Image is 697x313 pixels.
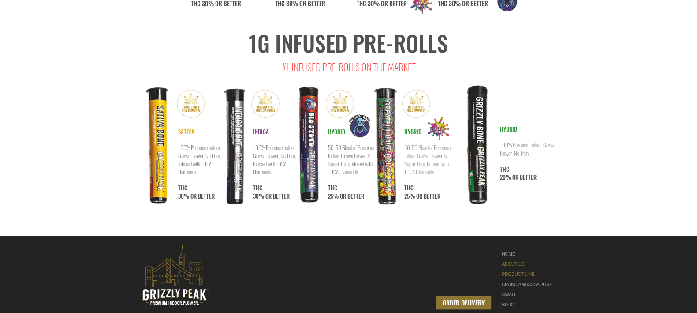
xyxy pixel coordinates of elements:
span: 100% Premium Indoor Grown Flower, No Trim. [500,140,555,157]
a: ABOUT US [502,259,558,269]
span: #1 INFUSED PRE-ROLLS ON THE MARKET [282,60,416,74]
span: THC 25% OR BETTER [404,183,440,200]
img: THC-infused.png [175,88,207,120]
a: BLOG [502,300,558,310]
span: THC 20% OR BETTER [500,165,537,181]
a: SWAG [502,290,558,300]
span: THC 25% OR BETTER [328,183,364,200]
a: HOME [502,249,558,259]
span: HYBRID [404,127,421,136]
span: HYBRID [328,127,345,136]
svg: premium-indoor-cannabis [142,245,209,305]
img: sativa bone.png [133,83,187,209]
img: BS-Logo.png [340,106,379,145]
span: ORDER DELIVERY [443,298,485,307]
img: bsbone.png [281,83,335,208]
span: THC 30% OR BETTER [178,183,215,200]
span: 100% Premium Indoor Grown Flower, No Trim, Infused with THCA Diamonds [253,143,296,176]
img: THC-infused.png [400,88,432,120]
span: 1G INFUSED PRE-ROLLS [249,26,448,59]
span: 100% Premium Indoor Grown Flower, No Trim, Infused with THCA Diamonds [178,143,221,176]
img: indicabone.png [209,83,263,209]
a: PRODUCT LINE [502,269,558,279]
img: GD-logo.png [421,111,455,145]
img: THC-infused.png [324,88,356,120]
img: THC-infused.png [250,88,281,120]
span: THC 30% OR BETTER [253,183,290,200]
img: GB bone.png [451,81,507,209]
div: BRAND AMBASSADORS [502,279,558,290]
span: 50-50 Blend of Premium Indoor Grown Flower & Sugar Trim, Infused with THCA Diamonds [328,143,374,176]
a: ORDER DELIVERY [436,296,491,309]
img: GD bone.png [356,83,410,208]
span: HYBRID [500,124,517,133]
span: 50-50 Blend of Premium Indoor Grown Flower & Sugar Trim, Infused with THCA Diamonds [404,143,451,176]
